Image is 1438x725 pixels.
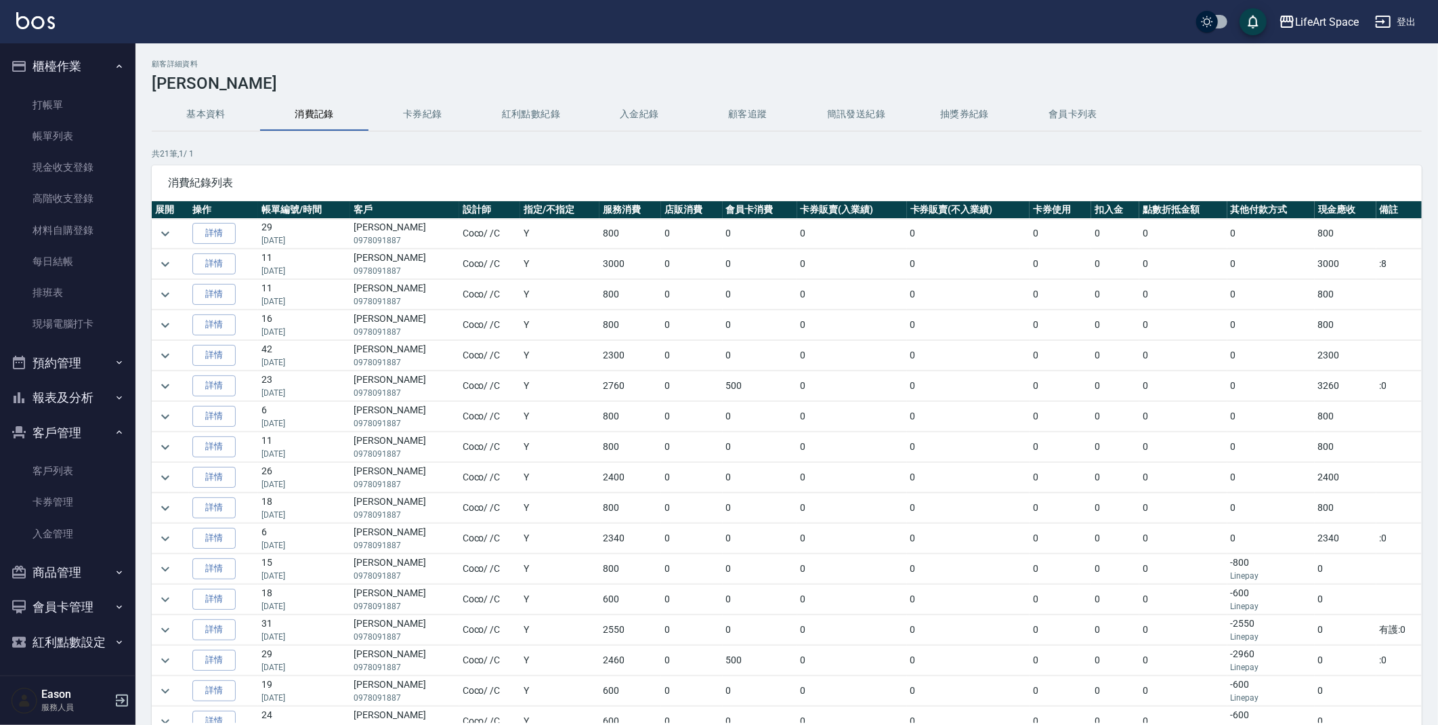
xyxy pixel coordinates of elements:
[907,585,1030,615] td: 0
[1030,219,1091,249] td: 0
[5,455,130,486] a: 客戶列表
[5,277,130,308] a: 排班表
[459,432,521,462] td: Coco / /C
[1139,280,1227,310] td: 0
[155,407,175,427] button: expand row
[1227,201,1315,219] th: 其他付款方式
[907,493,1030,523] td: 0
[192,650,236,671] a: 詳情
[1030,310,1091,340] td: 0
[192,680,236,701] a: 詳情
[192,589,236,610] a: 詳情
[1030,524,1091,554] td: 0
[723,524,797,554] td: 0
[459,463,521,493] td: Coco / /C
[1091,463,1140,493] td: 0
[802,98,910,131] button: 簡訊發送紀錄
[599,524,661,554] td: 2340
[599,201,661,219] th: 服務消費
[907,371,1030,401] td: 0
[1231,570,1311,582] p: Linepay
[192,314,236,335] a: 詳情
[350,493,459,523] td: [PERSON_NAME]
[261,570,347,582] p: [DATE]
[152,98,260,131] button: 基本資料
[350,524,459,554] td: [PERSON_NAME]
[258,585,350,615] td: 18
[459,554,521,584] td: Coco / /C
[350,249,459,279] td: [PERSON_NAME]
[661,402,723,432] td: 0
[41,688,110,701] h5: Eason
[350,432,459,462] td: [PERSON_NAME]
[1139,402,1227,432] td: 0
[1315,201,1376,219] th: 現金應收
[599,249,661,279] td: 3000
[599,402,661,432] td: 800
[1315,310,1376,340] td: 800
[155,346,175,366] button: expand row
[350,201,459,219] th: 客戶
[5,246,130,277] a: 每日結帳
[261,234,347,247] p: [DATE]
[1315,432,1376,462] td: 800
[520,280,599,310] td: Y
[261,387,347,399] p: [DATE]
[599,280,661,310] td: 800
[723,463,797,493] td: 0
[1315,249,1376,279] td: 3000
[5,415,130,451] button: 客戶管理
[258,524,350,554] td: 6
[261,295,347,308] p: [DATE]
[1091,219,1140,249] td: 0
[797,463,907,493] td: 0
[907,463,1030,493] td: 0
[261,265,347,277] p: [DATE]
[520,524,599,554] td: Y
[723,341,797,371] td: 0
[1227,402,1315,432] td: 0
[723,219,797,249] td: 0
[155,224,175,244] button: expand row
[5,183,130,214] a: 高階收支登錄
[1227,249,1315,279] td: 0
[261,539,347,552] p: [DATE]
[261,356,347,369] p: [DATE]
[258,371,350,401] td: 23
[5,346,130,381] button: 預約管理
[1030,201,1091,219] th: 卡券使用
[1091,249,1140,279] td: 0
[354,295,455,308] p: 0978091887
[797,219,907,249] td: 0
[354,478,455,491] p: 0978091887
[11,687,38,714] img: Person
[155,620,175,640] button: expand row
[1376,524,1422,554] td: :0
[155,529,175,549] button: expand row
[1227,463,1315,493] td: 0
[661,585,723,615] td: 0
[723,585,797,615] td: 0
[350,402,459,432] td: [PERSON_NAME]
[192,253,236,274] a: 詳情
[1315,219,1376,249] td: 800
[1227,310,1315,340] td: 0
[1315,463,1376,493] td: 2400
[5,308,130,339] a: 現場電腦打卡
[907,524,1030,554] td: 0
[258,341,350,371] td: 42
[1315,371,1376,401] td: 3260
[192,375,236,396] a: 詳情
[797,554,907,584] td: 0
[258,463,350,493] td: 26
[1227,219,1315,249] td: 0
[1091,310,1140,340] td: 0
[354,326,455,338] p: 0978091887
[599,310,661,340] td: 800
[1315,524,1376,554] td: 2340
[520,554,599,584] td: Y
[152,148,1422,160] p: 共 21 筆, 1 / 1
[723,310,797,340] td: 0
[5,625,130,660] button: 紅利點數設定
[5,121,130,152] a: 帳單列表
